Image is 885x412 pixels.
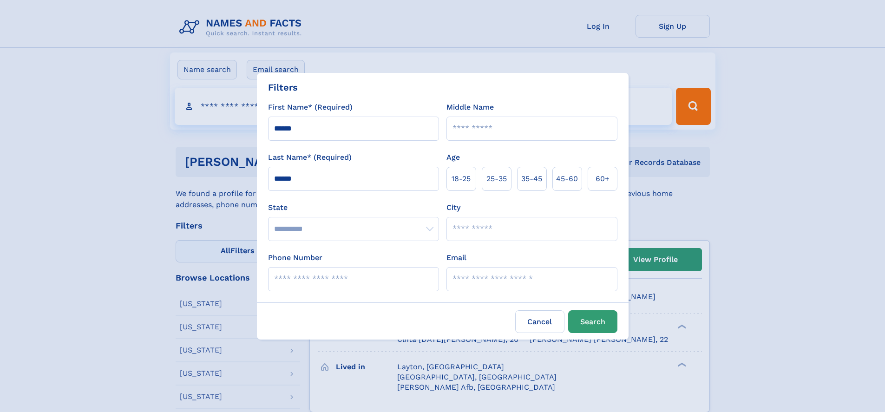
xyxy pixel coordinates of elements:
label: Cancel [515,310,564,333]
label: Middle Name [446,102,494,113]
span: 45‑60 [556,173,578,184]
label: Phone Number [268,252,322,263]
label: City [446,202,460,213]
button: Search [568,310,617,333]
label: State [268,202,439,213]
label: Last Name* (Required) [268,152,352,163]
span: 35‑45 [521,173,542,184]
span: 60+ [596,173,610,184]
label: Email [446,252,466,263]
span: 18‑25 [452,173,471,184]
label: First Name* (Required) [268,102,353,113]
span: 25‑35 [486,173,507,184]
div: Filters [268,80,298,94]
label: Age [446,152,460,163]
